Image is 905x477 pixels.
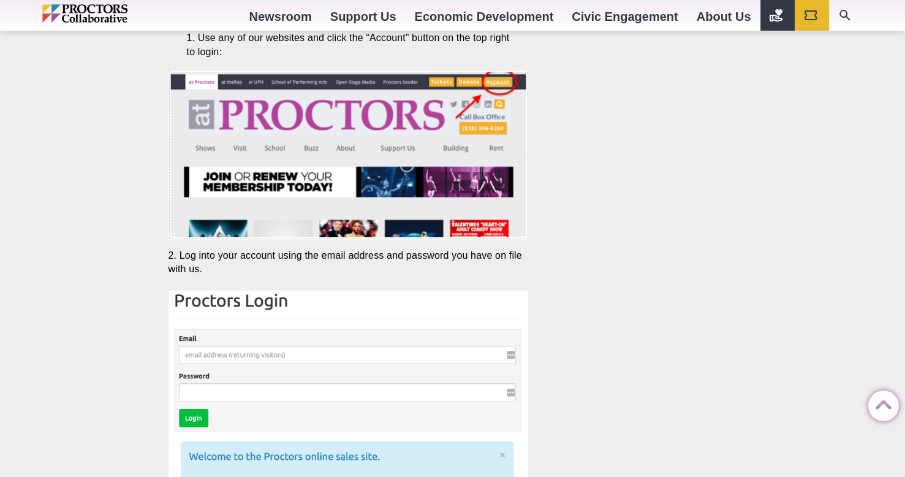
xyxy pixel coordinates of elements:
img: Graphical user interface, website Description automatically generated [169,71,529,240]
p: 2. Log into your account using the email address and password you have on file with us. [169,249,529,276]
li: Use any of our websites and click the “Account” button on the top right to login: [187,31,510,58]
a: Back to Top [868,391,893,416]
img: Proctors logo [42,4,180,23]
